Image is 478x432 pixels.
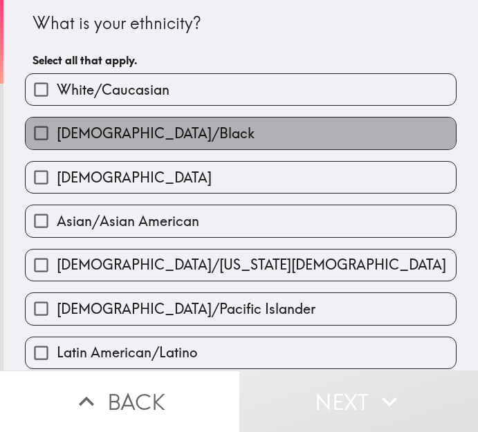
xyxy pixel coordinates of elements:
[33,53,449,68] h6: Select all that apply.
[57,80,169,100] span: White/Caucasian
[26,162,456,193] button: [DEMOGRAPHIC_DATA]
[57,299,315,319] span: [DEMOGRAPHIC_DATA]/Pacific Islander
[26,293,456,324] button: [DEMOGRAPHIC_DATA]/Pacific Islander
[26,337,456,368] button: Latin American/Latino
[57,212,199,231] span: Asian/Asian American
[57,168,212,187] span: [DEMOGRAPHIC_DATA]
[26,205,456,236] button: Asian/Asian American
[57,255,446,274] span: [DEMOGRAPHIC_DATA]/[US_STATE][DEMOGRAPHIC_DATA]
[26,250,456,281] button: [DEMOGRAPHIC_DATA]/[US_STATE][DEMOGRAPHIC_DATA]
[57,343,197,362] span: Latin American/Latino
[26,74,456,105] button: White/Caucasian
[57,124,255,143] span: [DEMOGRAPHIC_DATA]/Black
[33,12,449,35] div: What is your ethnicity?
[26,118,456,149] button: [DEMOGRAPHIC_DATA]/Black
